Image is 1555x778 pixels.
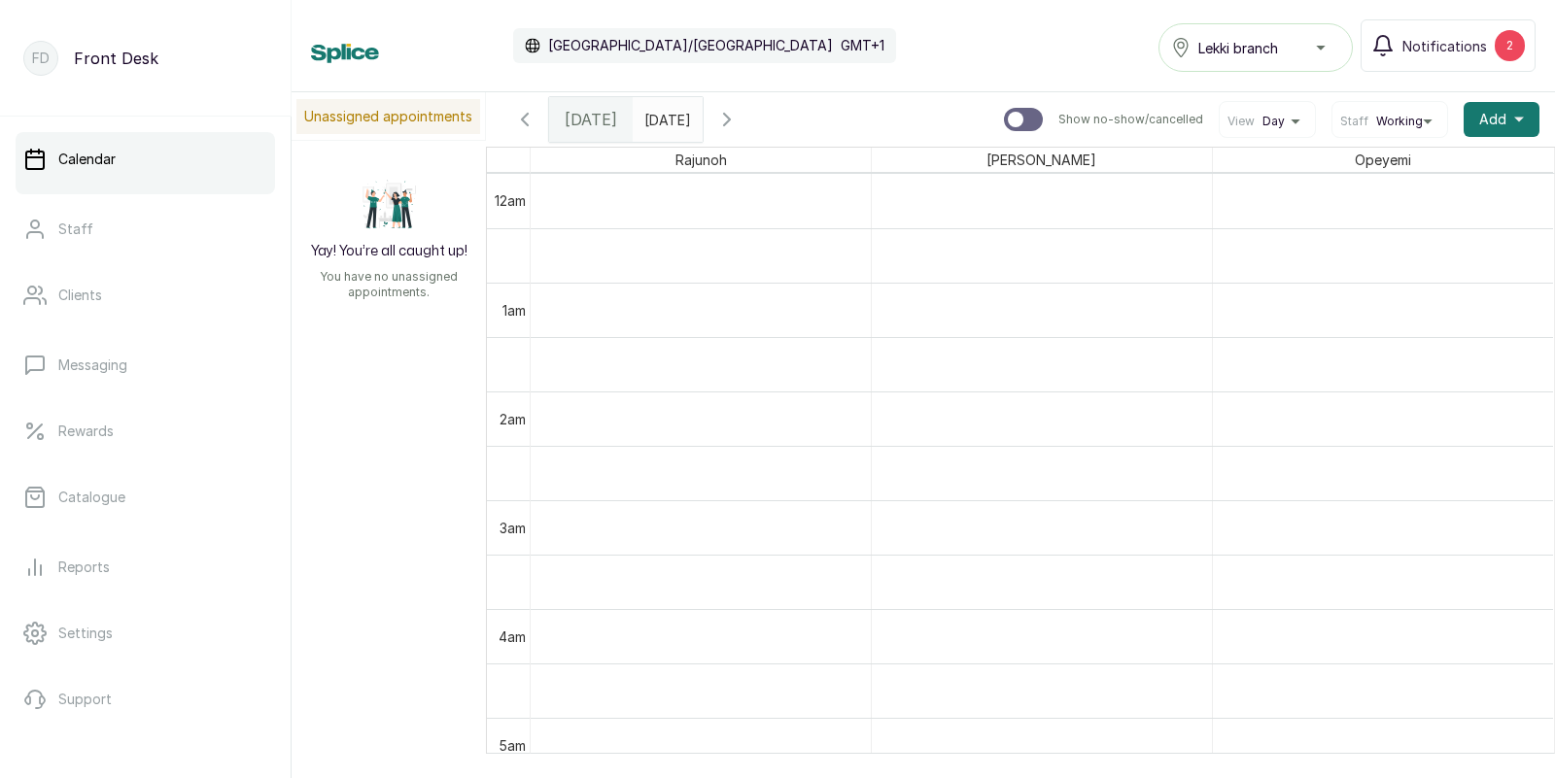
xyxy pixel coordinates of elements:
[495,735,530,756] div: 5am
[1340,114,1439,129] button: StaffWorking
[1340,114,1368,129] span: Staff
[1376,114,1423,129] span: Working
[16,672,275,727] a: Support
[296,99,480,134] p: Unassigned appointments
[16,268,275,322] a: Clients
[841,36,884,55] p: GMT+1
[549,97,633,142] div: [DATE]
[499,300,530,321] div: 1am
[548,36,833,55] p: [GEOGRAPHIC_DATA]/[GEOGRAPHIC_DATA]
[495,626,530,647] div: 4am
[1227,114,1255,129] span: View
[58,690,112,709] p: Support
[32,49,50,68] p: FD
[1495,30,1525,61] div: 2
[16,606,275,660] a: Settings
[672,148,731,172] span: Rajunoh
[58,558,110,577] p: Reports
[58,355,127,375] p: Messaging
[1361,19,1536,72] button: Notifications2
[58,220,93,239] p: Staff
[16,470,275,524] a: Catalogue
[16,132,275,186] a: Calendar
[58,422,114,441] p: Rewards
[58,150,116,169] p: Calendar
[58,488,125,507] p: Catalogue
[496,518,530,538] div: 3am
[1351,148,1415,172] span: Opeyemi
[565,108,617,131] span: [DATE]
[1158,23,1353,72] button: Lekki branch
[16,338,275,392] a: Messaging
[983,148,1100,172] span: [PERSON_NAME]
[496,409,530,429] div: 2am
[16,404,275,458] a: Rewards
[311,242,467,261] h2: Yay! You’re all caught up!
[1262,114,1285,129] span: Day
[16,202,275,256] a: Staff
[303,269,474,300] p: You have no unassigned appointments.
[491,190,530,211] div: 12am
[16,540,275,594] a: Reports
[1402,36,1487,56] span: Notifications
[58,286,102,305] p: Clients
[1227,114,1307,129] button: ViewDay
[1058,112,1203,127] p: Show no-show/cancelled
[1479,110,1506,129] span: Add
[58,624,113,643] p: Settings
[1464,102,1539,137] button: Add
[74,47,158,70] p: Front Desk
[1198,38,1278,58] span: Lekki branch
